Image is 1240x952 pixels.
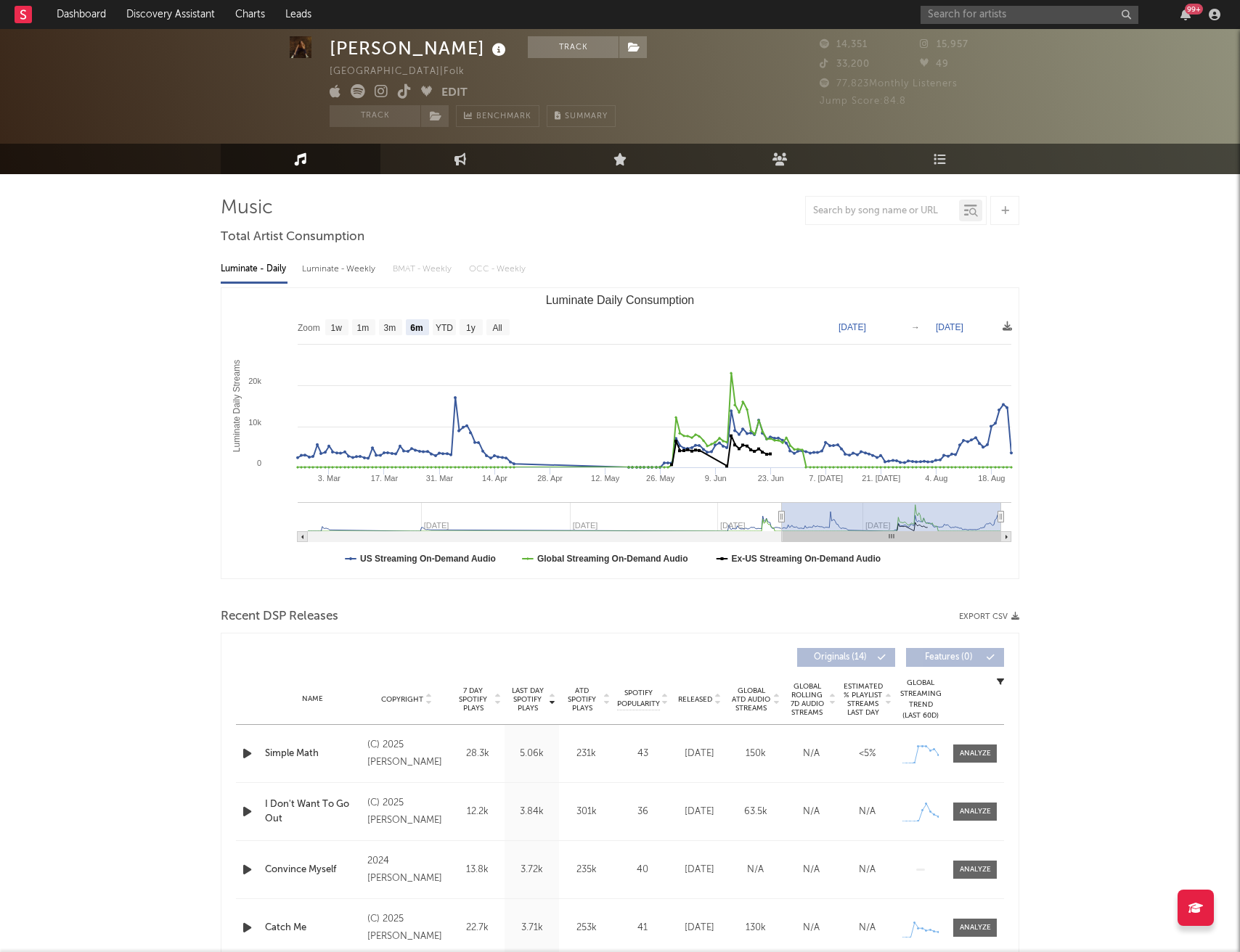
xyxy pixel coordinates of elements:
[675,921,724,935] div: [DATE]
[1180,9,1191,20] button: 99+
[265,863,360,877] a: Convince Myself
[843,805,892,819] div: N/A
[617,863,668,877] div: 40
[547,105,616,127] button: Summary
[367,853,446,887] div: 2024 [PERSON_NAME]
[617,921,668,935] div: 41
[456,105,539,127] a: Benchmark
[492,323,502,333] text: All
[839,322,866,332] text: [DATE]
[221,288,1019,578] svg: Luminate Daily Consumption
[367,736,446,771] div: (C) 2025 [PERSON_NAME]
[787,805,836,819] div: N/A
[787,921,836,935] div: N/A
[330,105,420,127] button: Track
[221,608,338,625] span: Recent DSP Releases
[563,805,610,819] div: 301k
[678,695,712,704] span: Released
[508,863,555,877] div: 3.72k
[371,474,399,483] text: 17. Mar
[454,921,501,935] div: 22.7k
[1185,4,1203,15] div: 99 +
[367,911,446,945] div: (C) 2025 [PERSON_NAME]
[508,805,555,819] div: 3.84k
[318,474,341,483] text: 3. Mar
[820,40,868,49] span: 14,351
[843,921,892,935] div: N/A
[920,40,968,49] span: 15,957
[454,805,501,819] div: 12.2k
[646,474,675,483] text: 26. May
[441,84,468,102] button: Edit
[731,921,780,935] div: 130k
[675,863,724,877] div: [DATE]
[476,108,531,126] span: Benchmark
[357,323,370,333] text: 1m
[232,360,242,452] text: Luminate Daily Streams
[843,682,883,717] span: Estimated % Playlist Streams Last Day
[617,688,660,710] span: Spotify Popularity
[809,474,843,483] text: 7. [DATE]
[920,59,949,69] span: 49
[787,863,836,877] div: N/A
[298,323,320,333] text: Zoom
[731,686,771,713] span: Global ATD Audio Streams
[508,921,555,935] div: 3.71k
[265,694,360,705] div: Name
[528,36,619,58] button: Track
[862,474,900,483] text: 21. [DATE]
[265,921,360,935] a: Catch Me
[384,323,396,333] text: 3m
[466,323,476,333] text: 1y
[367,795,446,829] div: (C) 2025 [PERSON_NAME]
[330,63,481,81] div: [GEOGRAPHIC_DATA] | Folk
[731,747,780,761] div: 150k
[820,59,870,69] span: 33,200
[959,612,1019,621] button: Export CSV
[915,653,982,662] span: Features ( 0 )
[454,863,501,877] div: 13.8k
[899,678,942,721] div: Global Streaming Trend (Last 60D)
[820,97,906,106] span: Jump Score: 84.8
[381,695,423,704] span: Copyright
[265,747,360,761] a: Simple Math
[221,257,287,282] div: Luminate - Daily
[936,322,963,332] text: [DATE]
[331,323,343,333] text: 1w
[906,648,1004,667] button: Features(0)
[925,474,947,483] text: 4. Aug
[454,686,492,713] span: 7 Day Spotify Plays
[921,6,1138,24] input: Search for artists
[330,36,510,60] div: [PERSON_NAME]
[843,863,892,877] div: N/A
[302,257,378,282] div: Luminate - Weekly
[806,205,959,217] input: Search by song name or URL
[482,474,507,483] text: 14. Apr
[508,747,555,761] div: 5.06k
[454,747,501,761] div: 28.3k
[675,747,724,761] div: [DATE]
[410,323,423,333] text: 6m
[797,648,895,667] button: Originals(14)
[508,686,547,713] span: Last Day Spotify Plays
[591,474,620,483] text: 12. May
[565,112,608,120] span: Summary
[563,686,601,713] span: ATD Spotify Plays
[675,805,724,819] div: [DATE]
[843,747,892,761] div: <5%
[787,682,827,717] span: Global Rolling 7D Audio Streams
[978,474,1005,483] text: 18. Aug
[537,474,563,483] text: 28. Apr
[563,863,610,877] div: 235k
[248,418,261,427] text: 10k
[758,474,784,483] text: 23. Jun
[617,805,668,819] div: 36
[787,747,836,761] div: N/A
[563,747,610,761] div: 231k
[265,797,360,826] div: I Don't Want To Go Out
[248,377,261,385] text: 20k
[563,921,610,935] div: 253k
